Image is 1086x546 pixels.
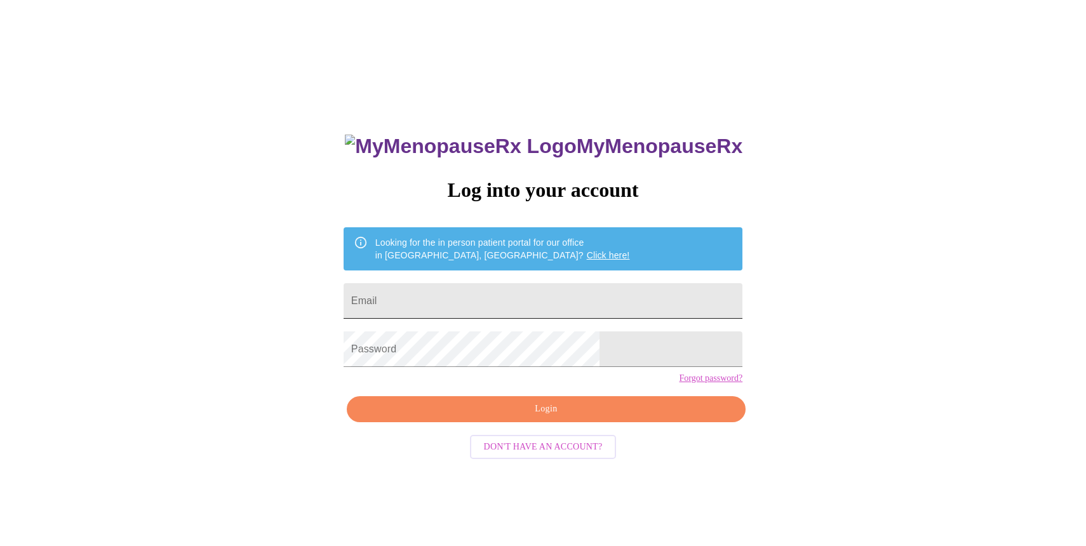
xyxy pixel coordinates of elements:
[344,178,742,202] h3: Log into your account
[347,396,746,422] button: Login
[345,135,742,158] h3: MyMenopauseRx
[345,135,576,158] img: MyMenopauseRx Logo
[467,440,620,451] a: Don't have an account?
[587,250,630,260] a: Click here!
[470,435,617,460] button: Don't have an account?
[484,439,603,455] span: Don't have an account?
[361,401,731,417] span: Login
[679,373,742,383] a: Forgot password?
[375,231,630,267] div: Looking for the in person patient portal for our office in [GEOGRAPHIC_DATA], [GEOGRAPHIC_DATA]?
